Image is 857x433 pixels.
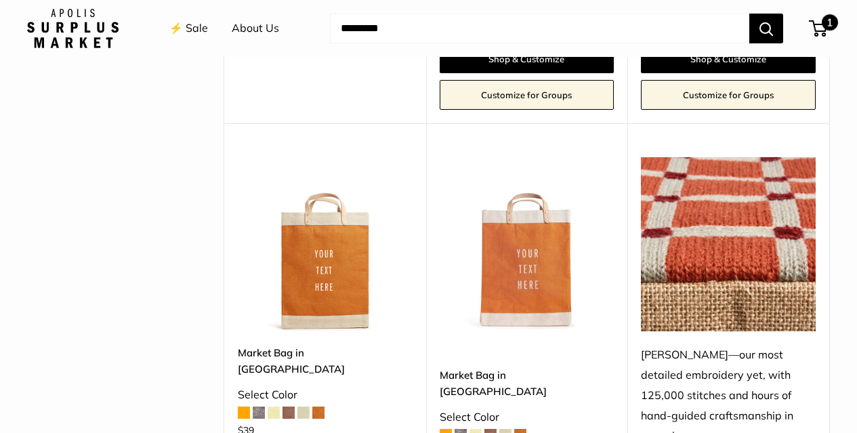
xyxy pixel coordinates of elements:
[232,18,279,39] a: About Us
[440,407,614,428] div: Select Color
[440,157,614,332] img: description_Make it yours with custom, printed text.
[238,157,413,332] img: Market Bag in Cognac
[27,9,119,48] img: Apolis: Surplus Market
[330,14,749,43] input: Search...
[440,45,614,73] a: Shop & Customize
[810,20,827,37] a: 1
[641,157,816,332] img: Chenille—our most detailed embroidery yet, with 125,000 stitches and hours of hand-guided craftsm...
[440,367,614,399] a: Market Bag in [GEOGRAPHIC_DATA]
[238,385,413,405] div: Select Color
[238,345,413,377] a: Market Bag in [GEOGRAPHIC_DATA]
[641,80,816,110] a: Customize for Groups
[749,14,783,43] button: Search
[440,157,614,332] a: description_Make it yours with custom, printed text.Market Bag in Citrus
[641,45,816,73] a: Shop & Customize
[822,14,838,30] span: 1
[238,157,413,332] a: Market Bag in CognacMarket Bag in Cognac
[440,80,614,110] a: Customize for Groups
[169,18,208,39] a: ⚡️ Sale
